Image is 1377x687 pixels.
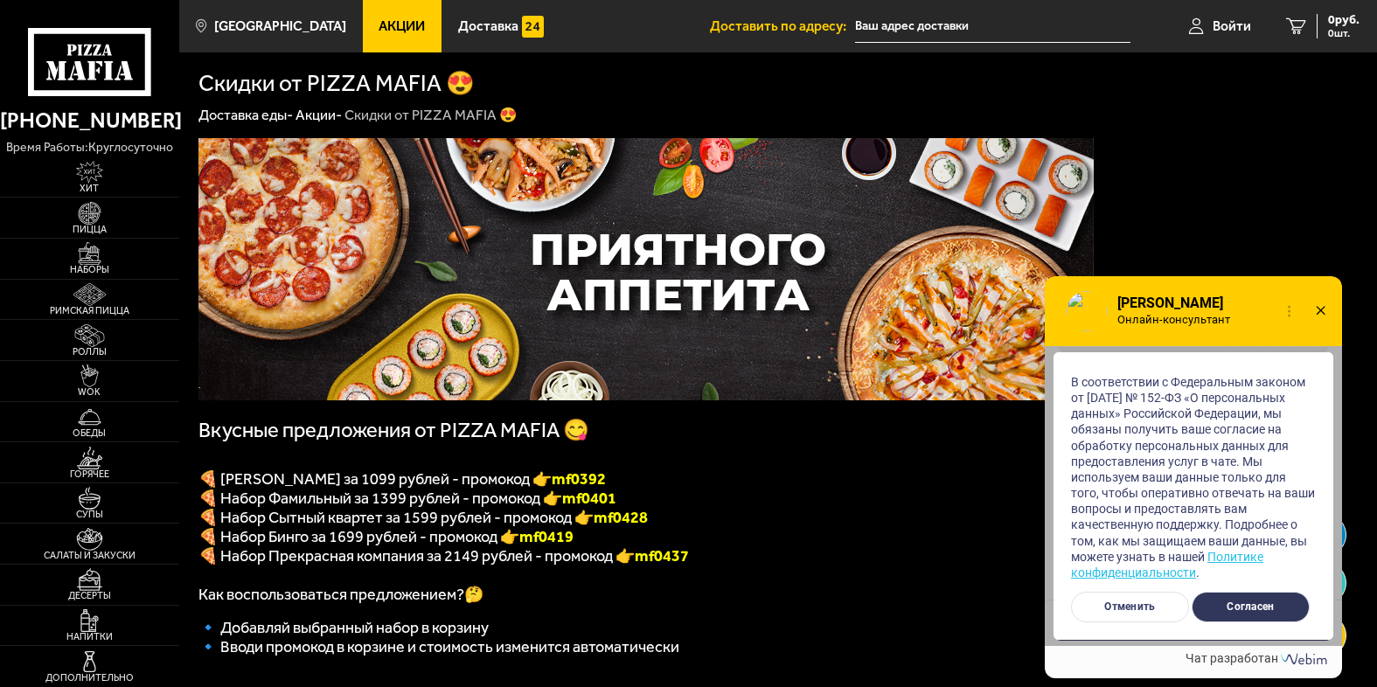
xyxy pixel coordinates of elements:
b: mf0419 [519,527,574,546]
span: mf0437 [635,546,689,566]
button: Отменить [1071,592,1189,622]
button: Согласен [1192,592,1310,622]
b: mf0428 [594,508,648,527]
a: Чат разработан [1186,651,1331,665]
span: 🍕 Набор Фамильный за 1399 рублей - промокод 👉 [198,489,616,508]
span: [GEOGRAPHIC_DATA] [214,19,346,33]
span: Онлайн-консультант [1116,313,1241,327]
span: 🍕 Набор Сытный квартет за 1599 рублей - промокод 👉 [198,508,648,527]
span: 🔹 Добавляй выбранный набор в корзину [198,618,489,637]
div: . [1071,374,1316,580]
span: 🍕 Набор Бинго за 1699 рублей - промокод 👉 [198,527,574,546]
span: В соответствии с Федеральным законом от [DATE] № 152-ФЗ «О персональных данных» Российской Федера... [1071,375,1315,564]
span: Доставить по адресу: [710,19,855,33]
span: 0 руб. [1328,14,1360,26]
span: Акции [379,19,425,33]
span: 0 шт. [1328,28,1360,38]
div: Скидки от PIZZA MAFIA 😍 [344,106,517,124]
span: [PERSON_NAME] [1116,295,1241,311]
span: Вкусные предложения от PIZZA MAFIA 😋 [198,418,589,442]
font: mf0392 [552,469,606,489]
b: mf0401 [562,489,616,508]
h1: Скидки от PIZZA MAFIA 😍 [198,72,475,94]
img: 1024x1024 [198,138,1094,400]
a: Акции- [296,107,342,123]
input: Ваш адрес доставки [855,10,1130,43]
span: Доставка [458,19,518,33]
span: 🔹 Вводи промокод в корзине и стоимость изменится автоматически [198,637,679,656]
a: Доставка еды- [198,107,293,123]
span: Как воспользоваться предложением?🤔 [198,585,483,604]
span: Войти [1213,19,1251,33]
span: 🍕 [PERSON_NAME] за 1099 рублей - промокод 👉 [198,469,606,489]
img: 15daf4d41897b9f0e9f617042186c801.svg [522,16,544,38]
span: 🍕 Набор Прекрасная компания за 2149 рублей - промокод 👉 [198,546,635,566]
